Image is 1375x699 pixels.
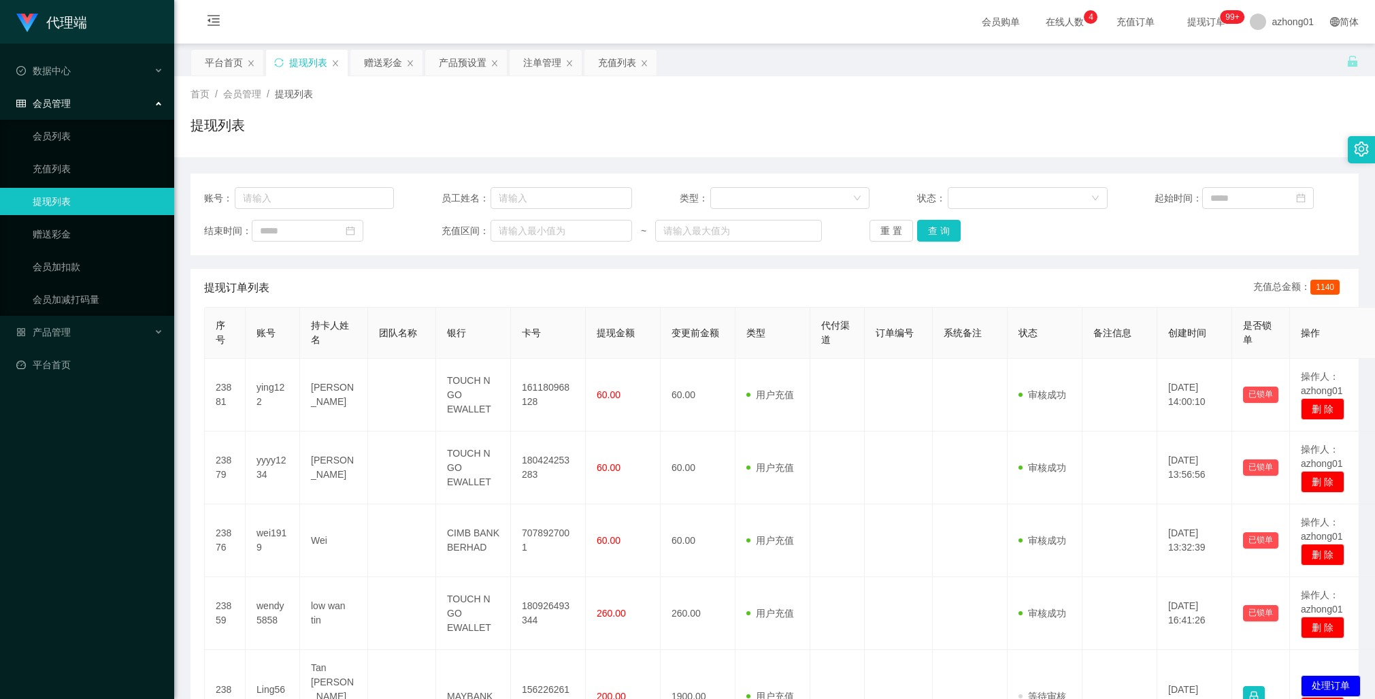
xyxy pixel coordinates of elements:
[436,504,511,577] td: CIMB BANK BERHAD
[632,224,656,238] span: ~
[746,462,794,473] span: 用户充值
[267,88,269,99] span: /
[16,99,26,108] i: 图标: table
[1093,327,1131,338] span: 备注信息
[205,359,246,432] td: 23881
[311,320,349,345] span: 持卡人姓名
[190,1,237,44] i: 图标: menu-fold
[1018,389,1066,400] span: 审核成功
[1084,10,1097,24] sup: 4
[300,359,368,432] td: [PERSON_NAME]
[289,50,327,76] div: 提现列表
[661,504,735,577] td: 60.00
[1243,320,1272,345] span: 是否锁单
[1089,10,1093,24] p: 4
[16,98,71,109] span: 会员管理
[1301,589,1343,615] span: 操作人：azhong01
[1301,327,1320,338] span: 操作
[597,462,620,473] span: 60.00
[205,432,246,504] td: 23879
[436,577,511,650] td: TOUCH N GO EWALLET
[436,432,511,504] td: TOUCH N GO EWALLET
[204,191,235,206] span: 账号：
[16,327,26,337] i: 图标: appstore-o
[442,224,491,238] span: 充值区间：
[275,88,313,99] span: 提现列表
[598,50,636,76] div: 充值列表
[511,359,586,432] td: 161180968128
[1220,10,1244,24] sup: 1208
[364,50,402,76] div: 赠送彩金
[436,359,511,432] td: TOUCH N GO EWALLET
[1301,517,1343,542] span: 操作人：azhong01
[205,504,246,577] td: 23876
[1018,535,1066,546] span: 审核成功
[1301,544,1344,566] button: 删 除
[680,191,710,206] span: 类型：
[869,220,913,242] button: 重 置
[447,327,466,338] span: 银行
[190,88,210,99] span: 首页
[1330,17,1340,27] i: 图标: global
[640,59,648,67] i: 图标: close
[205,50,243,76] div: 平台首页
[1243,532,1278,549] button: 已锁单
[1301,471,1344,493] button: 删 除
[661,359,735,432] td: 60.00
[917,220,961,242] button: 查 询
[33,286,163,313] a: 会员加减打码量
[1301,617,1344,638] button: 删 除
[661,577,735,650] td: 260.00
[522,327,541,338] span: 卡号
[246,359,300,432] td: ying122
[853,194,861,204] i: 图标: down
[246,577,300,650] td: wendy5858
[1157,577,1232,650] td: [DATE] 16:41:26
[1243,459,1278,476] button: 已锁单
[565,59,574,67] i: 图标: close
[379,327,417,338] span: 团队名称
[300,577,368,650] td: low wan tin
[523,50,561,76] div: 注单管理
[511,432,586,504] td: 180424253283
[1346,55,1359,67] i: 图标: unlock
[1018,462,1066,473] span: 审核成功
[331,59,339,67] i: 图标: close
[1157,504,1232,577] td: [DATE] 13:32:39
[1018,608,1066,619] span: 审核成功
[16,327,71,338] span: 产品管理
[33,155,163,182] a: 充值列表
[1296,193,1306,203] i: 图标: calendar
[746,535,794,546] span: 用户充值
[1301,371,1343,396] span: 操作人：azhong01
[442,191,491,206] span: 员工姓名：
[672,327,719,338] span: 变更前金额
[1253,280,1345,296] div: 充值总金额：
[511,577,586,650] td: 180926493344
[944,327,982,338] span: 系统备注
[491,187,632,209] input: 请输入
[1018,327,1038,338] span: 状态
[205,577,246,650] td: 23859
[917,191,948,206] span: 状态：
[1155,191,1202,206] span: 起始时间：
[300,504,368,577] td: Wei
[223,88,261,99] span: 会员管理
[16,16,87,27] a: 代理端
[655,220,822,242] input: 请输入最大值为
[190,115,245,135] h1: 提现列表
[247,59,255,67] i: 图标: close
[821,320,850,345] span: 代付渠道
[16,65,71,76] span: 数据中心
[597,535,620,546] span: 60.00
[1354,142,1369,157] i: 图标: setting
[16,66,26,76] i: 图标: check-circle-o
[746,608,794,619] span: 用户充值
[1310,280,1340,295] span: 1140
[1301,444,1343,469] span: 操作人：azhong01
[1157,359,1232,432] td: [DATE] 14:00:10
[215,88,218,99] span: /
[1091,194,1099,204] i: 图标: down
[16,14,38,33] img: logo.9652507e.png
[246,432,300,504] td: yyyy1234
